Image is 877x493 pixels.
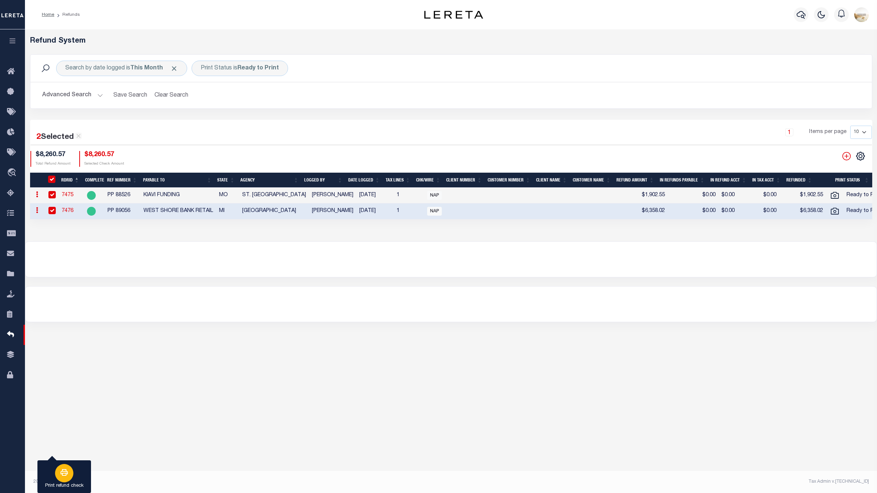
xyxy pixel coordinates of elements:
[614,173,657,188] th: Refund Amount: activate to sort column ascending
[62,192,73,198] a: 7475
[42,12,54,17] a: Home
[809,128,847,136] span: Items per page
[42,88,103,102] button: Advanced Search
[427,207,442,216] span: NAP
[84,161,124,167] p: Selected Check Amount
[7,168,19,178] i: travel_explore
[832,173,872,188] th: Print Status: activate to sort column ascending
[794,204,826,219] td: $6,358.02
[707,173,749,188] th: In Refund Acct: activate to sort column ascending
[239,204,309,219] td: [GEOGRAPHIC_DATA]
[82,173,104,188] th: Complete
[36,151,70,159] h4: $8,260.57
[56,61,187,76] div: Search by date logged is
[301,173,345,188] th: Logged By: activate to sort column ascending
[309,204,356,219] td: [PERSON_NAME]
[141,204,216,219] td: WEST SHORE BANK RETAIL
[356,188,394,204] td: [DATE]
[36,132,82,143] div: Selected
[152,88,192,102] button: Clear Search
[43,173,58,188] th: RefundDepositRegisterID
[58,173,82,188] th: RDRID: activate to sort column descending
[309,188,356,204] td: [PERSON_NAME]
[105,188,141,204] td: PP 88526
[427,191,442,200] span: NAP
[141,188,216,204] td: KIAVI FUNDING
[105,204,141,219] td: PP 89056
[345,173,383,188] th: Date Logged: activate to sort column ascending
[718,204,760,219] td: $0.00
[30,37,872,46] h5: Refund System
[533,173,570,188] th: Client Name: activate to sort column ascending
[394,204,424,219] td: 1
[760,188,794,204] td: $0.00
[668,188,718,204] td: $0.00
[783,173,815,188] th: Refunded: activate to sort column ascending
[130,65,163,71] b: This Month
[625,188,668,204] td: $1,902.55
[570,173,614,188] th: Customer Name: activate to sort column ascending
[760,204,794,219] td: $0.00
[104,173,140,188] th: Ref Number: activate to sort column ascending
[239,188,309,204] td: ST. [GEOGRAPHIC_DATA]
[785,128,793,136] a: 1
[140,173,215,188] th: Payable To: activate to sort column ascending
[749,173,783,188] th: In Tax Acct: activate to sort column ascending
[54,11,80,18] li: Refunds
[214,173,237,188] th: State: activate to sort column ascending
[36,133,41,141] span: 2
[413,173,443,188] th: Chk/Wire: activate to sort column ascending
[109,88,152,102] button: Save Search
[424,11,483,19] img: logo-dark.svg
[237,173,301,188] th: Agency: activate to sort column ascending
[356,204,394,219] td: [DATE]
[84,151,124,159] h4: $8,260.57
[668,204,718,219] td: $0.00
[237,65,279,71] b: Ready to Print
[192,61,288,76] div: Print Status is
[170,65,178,72] span: Click to Remove
[394,188,424,204] td: 1
[625,204,668,219] td: $6,358.02
[657,173,707,188] th: In Refunds Payable: activate to sort column ascending
[216,188,239,204] td: MO
[62,208,73,213] a: 7476
[216,204,239,219] td: MI
[383,173,413,188] th: Tax Lines: activate to sort column ascending
[718,188,760,204] td: $0.00
[794,188,826,204] td: $1,902.55
[485,173,533,188] th: Customer Number: activate to sort column ascending
[36,161,70,167] p: Total Refund Amount
[443,173,485,188] th: Client Number: activate to sort column ascending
